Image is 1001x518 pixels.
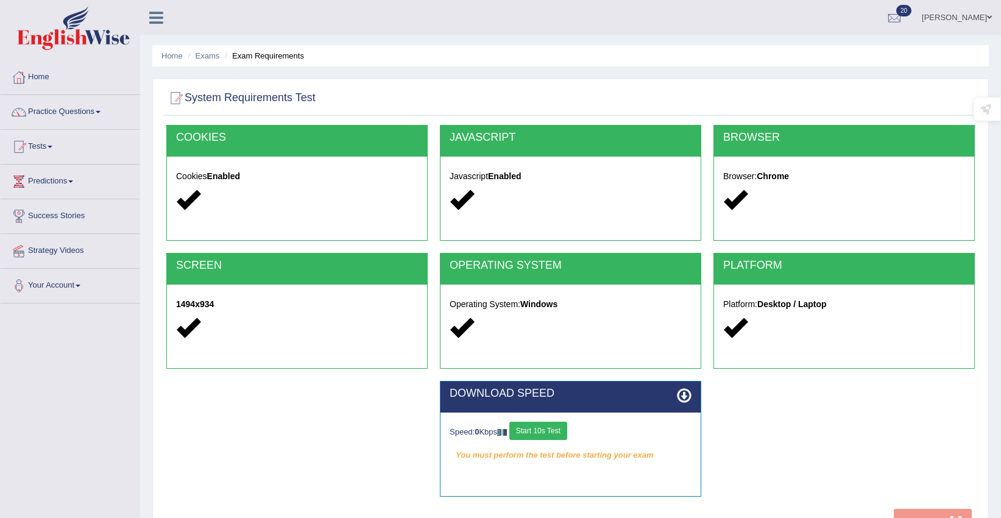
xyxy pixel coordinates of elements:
a: Practice Questions [1,95,140,126]
a: Predictions [1,165,140,195]
button: Start 10s Test [509,422,567,440]
a: Home [1,60,140,91]
a: Your Account [1,269,140,299]
h2: DOWNLOAD SPEED [450,388,692,400]
h5: Browser: [723,172,965,181]
h2: COOKIES [176,132,418,144]
h5: Cookies [176,172,418,181]
h5: Javascript [450,172,692,181]
h2: System Requirements Test [166,89,316,107]
h2: PLATFORM [723,260,965,272]
h2: JAVASCRIPT [450,132,692,144]
strong: Windows [520,299,557,309]
h2: OPERATING SYSTEM [450,260,692,272]
div: Speed: Kbps [450,422,692,443]
a: Home [161,51,183,60]
strong: 1494x934 [176,299,214,309]
h5: Operating System: [450,300,692,309]
a: Tests [1,130,140,160]
span: 20 [896,5,911,16]
strong: Desktop / Laptop [757,299,827,309]
a: Exams [196,51,220,60]
h2: BROWSER [723,132,965,144]
em: You must perform the test before starting your exam [450,446,692,464]
strong: Chrome [757,171,789,181]
strong: Enabled [488,171,521,181]
a: Strategy Videos [1,234,140,264]
h5: Platform: [723,300,965,309]
img: ajax-loader-fb-connection.gif [497,429,507,436]
h2: SCREEN [176,260,418,272]
strong: 0 [475,427,479,436]
li: Exam Requirements [222,50,304,62]
strong: Enabled [207,171,240,181]
a: Success Stories [1,199,140,230]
